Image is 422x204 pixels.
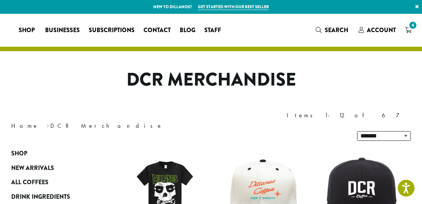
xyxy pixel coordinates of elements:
span: New Arrivals [11,164,54,173]
div: Items 1-12 of 67 [287,111,411,120]
span: Blog [180,26,195,35]
span: Shop [11,149,27,158]
span: 4 [408,20,418,30]
span: Contact [144,26,171,35]
h1: DCR Merchandise [6,69,416,91]
a: All Coffees [11,175,94,189]
a: Shop [11,146,94,161]
span: All Coffees [11,178,48,187]
a: Home [11,122,39,130]
a: New Arrivals [11,161,94,175]
span: Shop [19,26,35,35]
a: Get started with our best seller [198,4,269,10]
a: Staff [200,24,227,36]
span: Account [367,26,396,34]
span: Drink Ingredients [11,192,70,202]
span: Businesses [45,26,80,35]
a: Shop [14,24,41,36]
span: › [47,119,49,130]
a: Search [311,24,354,36]
span: Staff [204,26,221,35]
span: Subscriptions [89,26,135,35]
a: Drink Ingredients [11,189,94,204]
span: Search [325,26,348,34]
nav: Breadcrumb [11,121,200,130]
